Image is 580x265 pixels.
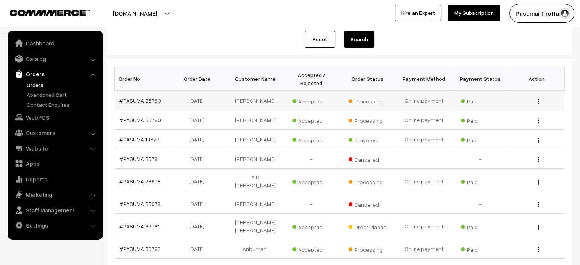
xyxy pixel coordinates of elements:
[349,95,387,105] span: Processing
[461,134,499,144] span: Paid
[227,67,284,91] th: Customer Name
[461,221,499,231] span: Paid
[396,169,452,194] td: Online payment
[461,244,499,254] span: Paid
[10,141,100,155] a: Website
[396,110,452,130] td: Online payment
[10,157,100,170] a: Apps
[538,118,539,123] img: Menu
[396,239,452,259] td: Online payment
[10,10,90,16] img: COMMMERCE
[119,136,159,143] a: #PASUMAI13678
[10,36,100,50] a: Dashboard
[227,91,284,110] td: [PERSON_NAME]
[292,134,331,144] span: Accepted
[396,91,452,110] td: Online payment
[461,95,499,105] span: Paid
[10,52,100,66] a: Catalog
[461,115,499,125] span: Paid
[227,110,284,130] td: [PERSON_NAME]
[340,67,396,91] th: Order Status
[171,239,227,259] td: [DATE]
[227,149,284,169] td: [PERSON_NAME]
[292,221,331,231] span: Accepted
[349,115,387,125] span: Processing
[349,221,387,231] span: Order Placed
[538,138,539,143] img: Menu
[119,97,161,104] a: #PASUMAI36780
[538,225,539,230] img: Menu
[227,130,284,149] td: [PERSON_NAME]
[509,4,574,23] button: Pasumai Thotta…
[344,31,374,48] button: Search
[25,101,100,109] a: Contact Enquires
[395,5,441,21] a: Hire an Expert
[10,67,100,81] a: Orders
[559,8,570,19] img: user
[115,67,171,91] th: Order No
[25,91,100,99] a: Abandoned Cart
[171,169,227,194] td: [DATE]
[171,194,227,214] td: [DATE]
[292,115,331,125] span: Accepted
[396,130,452,149] td: Online payment
[349,134,387,144] span: Delivered
[119,246,161,252] a: #PASUMAI36782
[396,214,452,239] td: Online payment
[171,214,227,239] td: [DATE]
[349,154,387,164] span: Cancelled
[171,110,227,130] td: [DATE]
[227,214,284,239] td: [PERSON_NAME] [PERSON_NAME]
[10,111,100,124] a: WebPOS
[283,149,340,169] td: -
[461,176,499,186] span: Paid
[119,117,161,123] a: #PASUMAI36780
[292,95,331,105] span: Accepted
[349,244,387,254] span: Processing
[119,201,161,207] a: #PASUMAI33678
[452,149,509,169] td: -
[119,156,157,162] a: #PASUMAI3678
[305,31,335,48] a: Reset
[283,67,340,91] th: Accepted / Rejected
[538,202,539,207] img: Menu
[508,67,565,91] th: Action
[227,194,284,214] td: [PERSON_NAME]
[538,157,539,162] img: Menu
[10,218,100,232] a: Settings
[25,81,100,89] a: Orders
[396,67,452,91] th: Payment Method
[10,203,100,217] a: Staff Management
[10,8,76,17] a: COMMMERCE
[227,169,284,194] td: A D [PERSON_NAME]
[10,172,100,186] a: Reports
[448,5,500,21] a: My Subscription
[283,194,340,214] td: -
[292,244,331,254] span: Accepted
[119,178,161,185] a: #PASUMAI23678
[538,180,539,185] img: Menu
[10,188,100,201] a: Marketing
[292,176,331,186] span: Accepted
[452,194,509,214] td: -
[227,239,284,259] td: Anbumani
[538,247,539,252] img: Menu
[349,176,387,186] span: Processing
[10,126,100,140] a: Customers
[171,130,227,149] td: [DATE]
[171,149,227,169] td: [DATE]
[86,4,184,23] button: [DOMAIN_NAME]
[538,99,539,104] img: Menu
[349,199,387,209] span: Cancelled
[171,91,227,110] td: [DATE]
[452,67,509,91] th: Payment Status
[171,67,227,91] th: Order Date
[119,223,159,230] a: #PASUMAI36781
